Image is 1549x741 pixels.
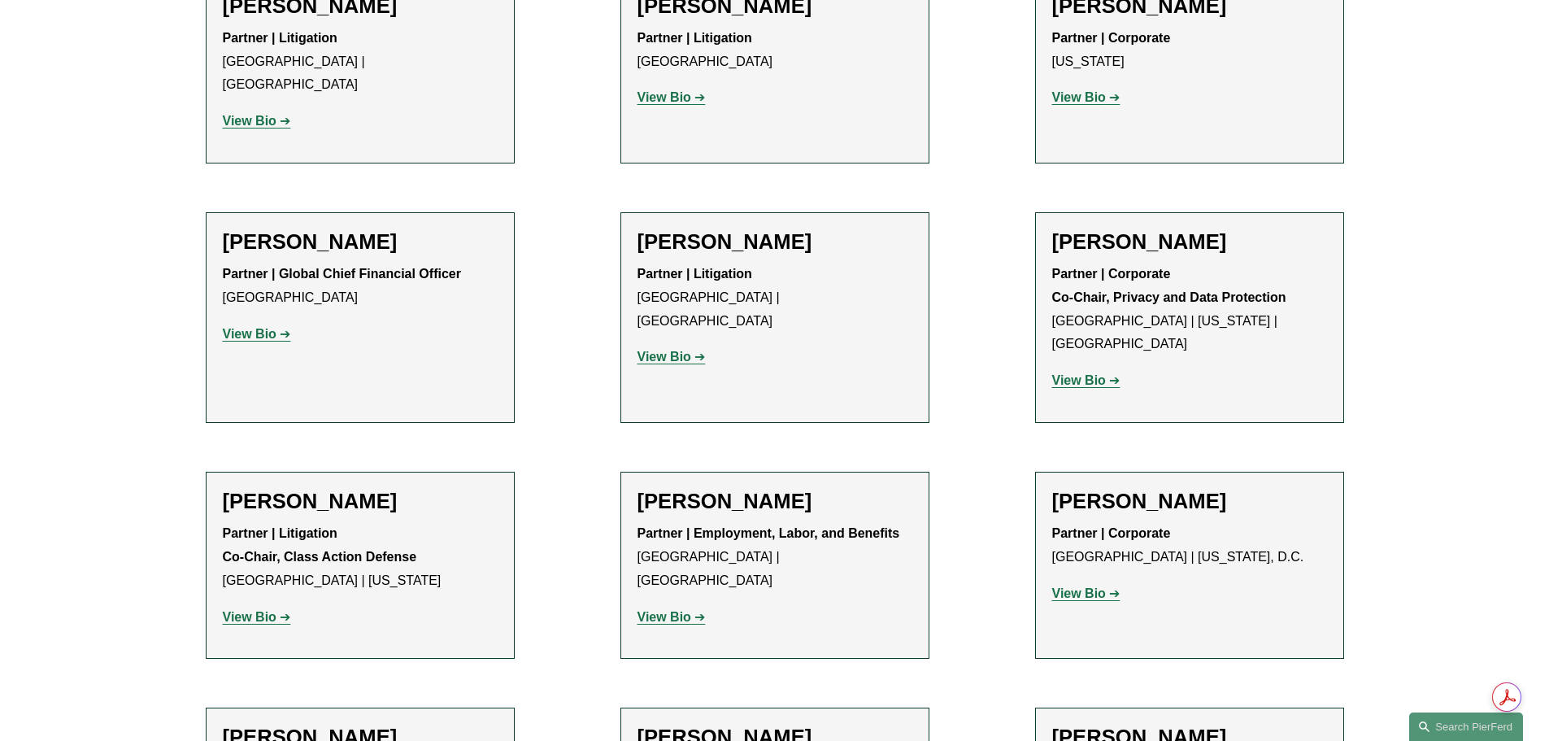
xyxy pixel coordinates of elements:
[1052,373,1120,387] a: View Bio
[637,350,691,364] strong: View Bio
[1409,713,1523,741] a: Search this site
[637,263,912,333] p: [GEOGRAPHIC_DATA] | [GEOGRAPHIC_DATA]
[637,526,900,540] strong: Partner | Employment, Labor, and Benefits
[1052,522,1327,569] p: [GEOGRAPHIC_DATA] | [US_STATE], D.C.
[1052,90,1120,104] a: View Bio
[637,229,912,255] h2: [PERSON_NAME]
[1052,373,1106,387] strong: View Bio
[637,610,706,624] a: View Bio
[223,327,291,341] a: View Bio
[1052,263,1327,356] p: [GEOGRAPHIC_DATA] | [US_STATE] | [GEOGRAPHIC_DATA]
[223,31,337,45] strong: Partner | Litigation
[223,229,498,255] h2: [PERSON_NAME]
[1052,489,1327,514] h2: [PERSON_NAME]
[223,114,291,128] a: View Bio
[637,27,912,74] p: [GEOGRAPHIC_DATA]
[1052,90,1106,104] strong: View Bio
[1052,229,1327,255] h2: [PERSON_NAME]
[637,610,691,624] strong: View Bio
[223,267,461,281] strong: Partner | Global Chief Financial Officer
[1052,586,1106,600] strong: View Bio
[1052,27,1327,74] p: [US_STATE]
[637,522,912,592] p: [GEOGRAPHIC_DATA] | [GEOGRAPHIC_DATA]
[223,327,276,341] strong: View Bio
[1052,31,1171,45] strong: Partner | Corporate
[223,610,291,624] a: View Bio
[1052,586,1120,600] a: View Bio
[223,27,498,97] p: [GEOGRAPHIC_DATA] | [GEOGRAPHIC_DATA]
[637,90,706,104] a: View Bio
[637,90,691,104] strong: View Bio
[1052,526,1171,540] strong: Partner | Corporate
[223,522,498,592] p: [GEOGRAPHIC_DATA] | [US_STATE]
[223,263,498,310] p: [GEOGRAPHIC_DATA]
[637,350,706,364] a: View Bio
[637,489,912,514] h2: [PERSON_NAME]
[223,526,417,564] strong: Partner | Litigation Co-Chair, Class Action Defense
[223,489,498,514] h2: [PERSON_NAME]
[637,267,752,281] strong: Partner | Litigation
[223,610,276,624] strong: View Bio
[1052,267,1286,304] strong: Partner | Corporate Co-Chair, Privacy and Data Protection
[637,31,752,45] strong: Partner | Litigation
[223,114,276,128] strong: View Bio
